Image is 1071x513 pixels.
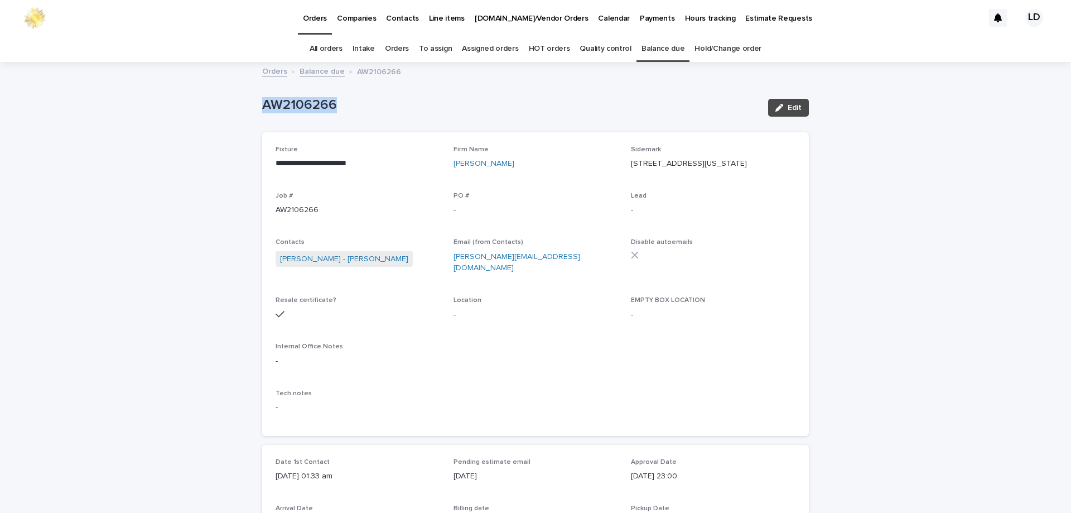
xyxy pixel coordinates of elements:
[276,204,440,216] p: AW2106266
[694,36,761,62] a: Hold/Change order
[631,459,677,466] span: Approval Date
[454,204,618,216] p: -
[631,297,705,304] span: EMPTY BOX LOCATION
[276,239,305,246] span: Contacts
[462,36,518,62] a: Assigned orders
[580,36,631,62] a: Quality control
[276,390,312,397] span: Tech notes
[631,309,795,321] p: -
[276,343,343,350] span: Internal Office Notes
[454,309,618,321] p: -
[310,36,342,62] a: All orders
[262,97,759,113] p: AW2106266
[631,158,795,170] p: [STREET_ADDRESS][US_STATE]
[276,471,440,482] p: [DATE] 01:33 am
[454,505,489,512] span: Billing date
[788,104,802,112] span: Edit
[631,146,661,153] span: Sidemark
[454,146,489,153] span: Firm Name
[454,158,514,170] a: [PERSON_NAME]
[631,505,669,512] span: Pickup Date
[454,471,618,482] p: [DATE]
[357,65,401,77] p: AW2106266
[454,253,580,272] a: [PERSON_NAME][EMAIL_ADDRESS][DOMAIN_NAME]
[276,297,336,304] span: Resale certificate?
[276,402,795,414] p: -
[353,36,375,62] a: Intake
[276,146,298,153] span: Fixture
[641,36,685,62] a: Balance due
[631,471,795,482] p: [DATE] 23:00
[262,64,287,77] a: Orders
[419,36,452,62] a: To assign
[768,99,809,117] button: Edit
[454,459,530,466] span: Pending estimate email
[631,204,795,216] p: -
[300,64,345,77] a: Balance due
[276,505,313,512] span: Arrival Date
[280,253,408,265] a: [PERSON_NAME] - [PERSON_NAME]
[276,356,795,367] p: -
[276,459,330,466] span: Date 1st Contact
[1025,9,1043,27] div: LD
[22,7,47,29] img: 0ffKfDbyRa2Iv8hnaAqg
[276,193,293,199] span: Job #
[454,193,469,199] span: PO #
[454,297,481,304] span: Location
[529,36,570,62] a: HOT orders
[385,36,409,62] a: Orders
[631,239,693,246] span: Disable autoemails
[454,239,523,246] span: Email (from Contacts)
[631,193,647,199] span: Lead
